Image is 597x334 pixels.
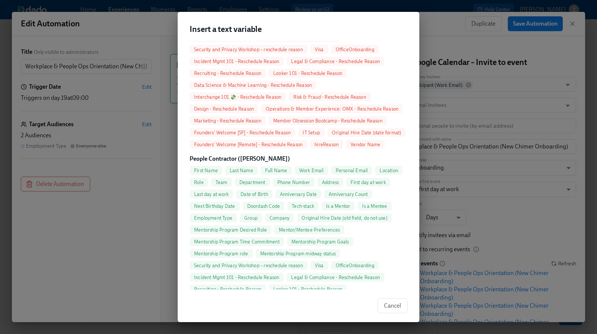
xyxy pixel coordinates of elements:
button: hireReason [310,140,343,149]
span: Incident Mgmt 101 - Reschedule Reason [190,59,284,64]
span: Security and Privacy Workshop – reschedule reason [190,263,307,268]
span: Last Name [225,168,258,173]
span: Original Hire Date (old field, do not use) [297,215,391,221]
span: Mentorship Program Time Commitment [190,239,284,245]
span: Marketing - Reschedule Reason [190,118,266,124]
button: Visa [310,261,328,270]
span: Company [265,215,294,221]
span: Department [235,180,270,185]
button: Personal Email [331,166,372,175]
span: OfficeOnboarding [331,47,379,52]
span: Employment Type [190,215,237,221]
button: Mentor/Mentee Preferences [274,225,344,234]
span: Security and Privacy Workshop – reschedule reason [190,47,307,52]
button: Looker 101 - Reschedule Reason [269,285,347,294]
button: Work Email [295,166,328,175]
span: Cancel [384,302,401,310]
button: Group [240,213,262,222]
span: Design - Reschedule Reason [190,106,258,112]
button: Recruiting - Reschedule Reason [190,69,266,78]
span: Mentorship Program role [190,251,253,256]
button: Cancel [378,298,407,313]
button: Interchange 101 💸 - Reschedule Reason [190,92,286,101]
span: Legal & Compliance - Reschedule Reason [287,275,384,280]
span: Mentorship Program midway status [256,251,340,256]
span: Team [211,180,232,185]
button: Mentorship Program role [190,249,253,258]
span: OfficeOnboarding [331,263,379,268]
button: Next Birthday Date [190,202,240,210]
button: Location [375,166,403,175]
h2: Insert a text variable [190,24,407,35]
button: Vendor Name [346,140,385,149]
span: Founders' Welcome [Remote] - Reschedule Reason [190,142,307,147]
span: Founders' Welcome [SF] - Reschedule Reason [190,130,295,135]
button: Doordash Code [243,202,285,210]
span: Recruiting - Reschedule Reason [190,286,266,292]
span: Last day at work [190,191,233,197]
button: Department [235,178,270,187]
button: Security and Privacy Workshop – reschedule reason [190,261,307,270]
button: First day at work [346,178,390,187]
button: Mentorship Program Time Commitment [190,237,284,246]
button: Role [190,178,208,187]
span: Vendor Name [346,142,385,147]
button: Legal & Compliance - Reschedule Reason [287,273,384,282]
span: Tech-stack [287,203,319,209]
button: Visa [310,45,328,54]
span: Mentorship Program Desired Role [190,227,271,233]
button: Last Name [225,166,258,175]
button: Phone Number [273,178,314,187]
button: Founders' Welcome [SF] - Reschedule Reason [190,128,295,137]
button: Original Hire Date (old field, do not use) [297,213,391,222]
span: Interchange 101 💸 - Reschedule Reason [190,94,286,100]
span: Mentor/Mentee Preferences [274,227,344,233]
button: Design - Reschedule Reason [190,104,258,113]
span: Visa [310,47,328,52]
span: Incident Mgmt 101 - Reschedule Reason [190,275,284,280]
span: Data Science & Machine Learning - Reschedule Reason [190,82,316,88]
button: Looker 101 - Reschedule Reason [269,69,347,78]
button: Tech-stack [287,202,319,210]
span: Operations & Member Experience: OMX - Reschedule Reason [261,106,403,112]
button: Member Obsession Bootcamp - Reschedule Reason [269,116,387,125]
span: Doordash Code [243,203,285,209]
span: Anniversary Count [324,191,372,197]
button: Recruiting - Reschedule Reason [190,285,266,294]
button: Legal & Compliance - Reschedule Reason [287,57,384,66]
button: Mentorship Program Goals [287,237,354,246]
span: Looker 101 - Reschedule Reason [269,286,347,292]
span: Mentorship Program Goals [287,239,354,245]
button: Anniversary Date [275,190,321,199]
button: Security and Privacy Workshop – reschedule reason [190,45,307,54]
button: Mentorship Program midway status [256,249,340,258]
button: IT Setup [298,128,325,137]
button: OfficeOnboarding [331,45,379,54]
span: Visa [310,263,328,268]
button: Original Hire Date (date format) [327,128,406,137]
span: hireReason [310,142,343,147]
span: Full Name [261,168,292,173]
button: Last day at work [190,190,233,199]
span: Member Obsession Bootcamp - Reschedule Reason [269,118,387,124]
button: Full Name [261,166,292,175]
button: Risk & Fraud - Reschedule Reason [289,92,370,101]
span: Is a Mentor [322,203,355,209]
button: OfficeOnboarding [331,261,379,270]
button: Is a Mentee [358,202,391,210]
span: Work Email [295,168,328,173]
button: Incident Mgmt 101 - Reschedule Reason [190,273,284,282]
button: First Name [190,166,222,175]
button: Company [265,213,294,222]
span: Recruiting - Reschedule Reason [190,71,266,76]
span: Role [190,180,208,185]
button: Address [317,178,343,187]
span: First Name [190,168,222,173]
span: Is a Mentee [358,203,391,209]
h6: People Contractor ([PERSON_NAME]) [190,155,407,163]
button: Data Science & Machine Learning - Reschedule Reason [190,81,316,89]
button: Incident Mgmt 101 - Reschedule Reason [190,57,284,66]
span: Original Hire Date (date format) [327,130,406,135]
button: Mentorship Program Desired Role [190,225,271,234]
span: Next Birthday Date [190,203,240,209]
